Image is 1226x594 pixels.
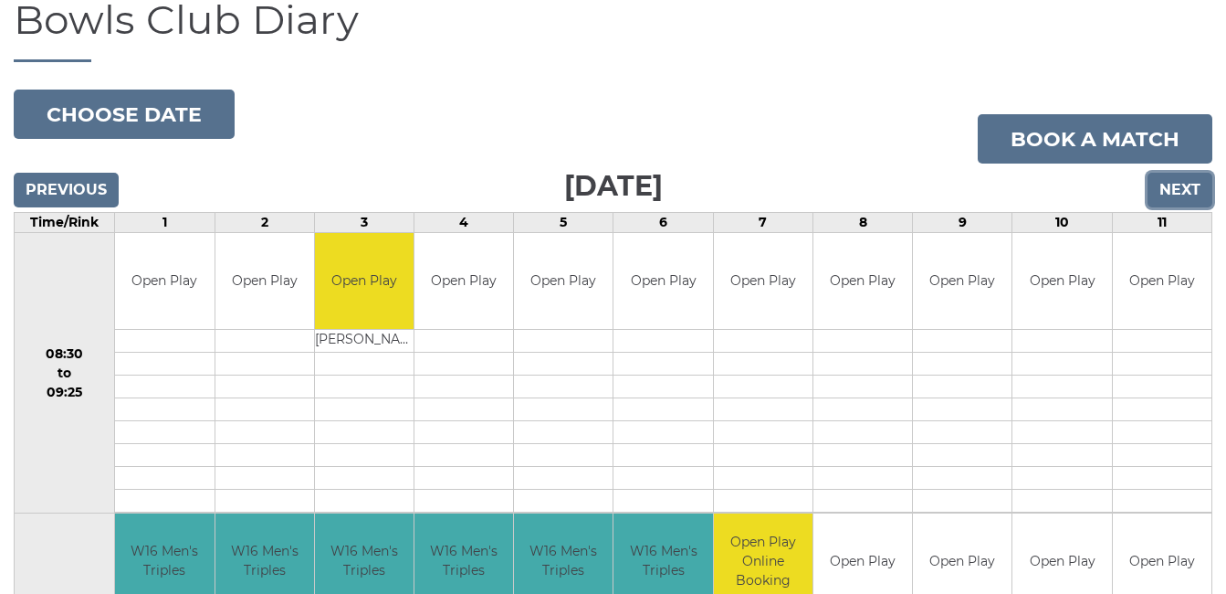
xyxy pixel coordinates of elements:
[1012,213,1112,233] td: 10
[1112,213,1211,233] td: 11
[115,213,215,233] td: 1
[1113,233,1211,329] td: Open Play
[812,213,912,233] td: 8
[613,233,712,329] td: Open Play
[414,233,513,329] td: Open Play
[215,213,314,233] td: 2
[813,233,912,329] td: Open Play
[315,329,414,352] td: [PERSON_NAME]
[978,114,1212,164] a: Book a match
[115,233,214,329] td: Open Play
[514,233,613,329] td: Open Play
[215,233,314,329] td: Open Play
[613,213,713,233] td: 6
[315,233,414,329] td: Open Play
[913,233,1011,329] td: Open Play
[714,233,812,329] td: Open Play
[514,213,613,233] td: 5
[314,213,414,233] td: 3
[14,90,235,139] button: Choose date
[1147,173,1212,207] input: Next
[15,213,115,233] td: Time/Rink
[14,173,119,207] input: Previous
[15,233,115,514] td: 08:30 to 09:25
[414,213,514,233] td: 4
[1012,233,1111,329] td: Open Play
[713,213,812,233] td: 7
[913,213,1012,233] td: 9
